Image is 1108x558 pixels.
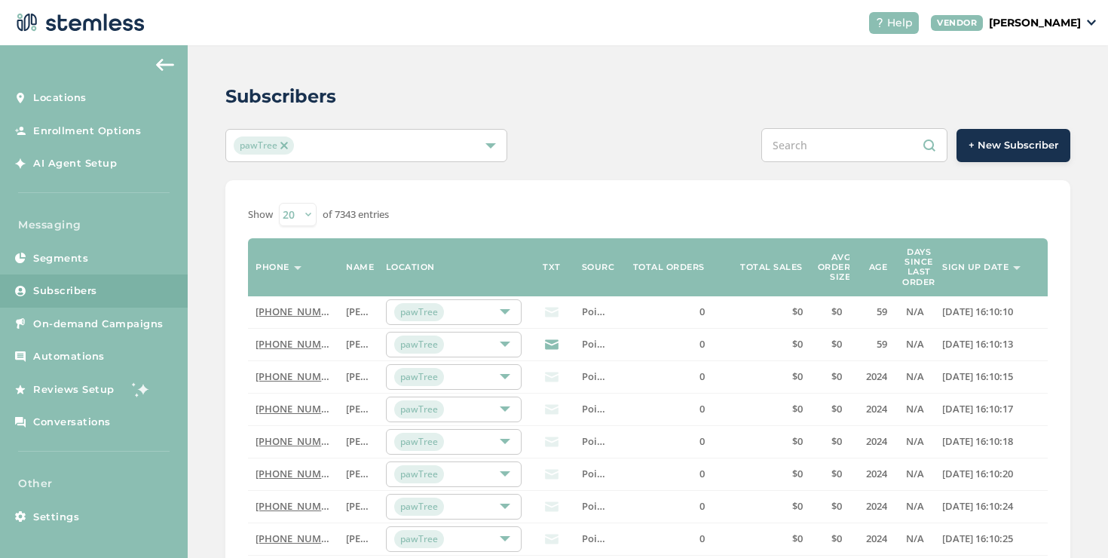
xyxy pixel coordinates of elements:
span: $0 [792,434,803,448]
span: Conversations [33,415,111,430]
span: $0 [792,467,803,480]
span: $0 [831,499,842,513]
img: icon-sort-1e1d7615.svg [1013,266,1021,270]
span: [PERSON_NAME] [346,402,423,415]
a: [PHONE_NUMBER] [256,467,342,480]
p: [PERSON_NAME] [989,15,1081,31]
div: VENDOR [931,15,983,31]
label: (705) 507-9311 [256,435,331,448]
label: Point of Sale [582,403,607,415]
span: Automations [33,349,105,364]
span: 2024 [866,532,887,545]
span: pawTree [394,530,444,548]
span: [DATE] 16:10:24 [942,499,1013,513]
label: (240) 422-4209 [256,403,331,415]
label: N/A [902,468,927,480]
label: $0 [720,435,803,448]
label: $0 [818,500,843,513]
img: icon-arrow-back-accent-c549486e.svg [156,59,174,71]
label: Megan Dzwieleski [346,305,371,318]
span: 2024 [866,467,887,480]
img: logo-dark-0685b13c.svg [12,8,145,38]
img: icon-help-white-03924b79.svg [875,18,884,27]
label: N/A [902,532,927,545]
label: (985) 269-3214 [256,338,331,351]
label: 2024 [857,532,887,545]
span: [DATE] 16:10:17 [942,402,1013,415]
label: 0 [622,468,705,480]
label: Phone [256,262,289,272]
label: 2024 [857,500,887,513]
img: glitter-stars-b7820f95.gif [126,374,156,404]
span: $0 [831,337,842,351]
label: $0 [818,305,843,318]
span: $0 [831,369,842,383]
label: Tawnya and David Cagle [346,500,371,513]
label: $0 [720,532,803,545]
h2: Subscribers [225,83,336,110]
span: $0 [831,434,842,448]
span: pawTree [394,433,444,451]
span: pawTree [234,136,294,155]
span: $0 [792,499,803,513]
span: Point of Sale [582,499,641,513]
span: Point of Sale [582,305,641,318]
label: N/A [902,338,927,351]
img: icon-sort-1e1d7615.svg [294,266,301,270]
span: 0 [699,532,705,545]
a: [PHONE_NUMBER] [256,369,342,383]
label: 2025-04-28 16:10:24 [942,500,1040,513]
span: AI Agent Setup [33,156,117,171]
label: Point of Sale [582,500,607,513]
label: (806) 570-9527 [256,532,331,545]
span: N/A [906,467,924,480]
label: Joan Kelly [346,403,371,415]
span: Enrollment Options [33,124,141,139]
span: Help [887,15,913,31]
span: 2024 [866,499,887,513]
label: 0 [622,435,705,448]
img: icon-close-accent-8a337256.svg [280,142,288,149]
label: 2025-04-28 16:10:17 [942,403,1040,415]
span: 0 [699,467,705,480]
span: 59 [877,305,887,318]
span: $0 [792,532,803,545]
label: Name [346,262,374,272]
label: Age [869,262,888,272]
span: [PERSON_NAME] [346,337,423,351]
label: Point of Sale [582,370,607,383]
span: + New Subscriber [969,138,1058,153]
label: Point of Sale [582,305,607,318]
label: 2025-04-28 16:10:15 [942,370,1040,383]
label: Total orders [633,262,705,272]
label: $0 [720,500,803,513]
label: $0 [720,468,803,480]
label: Show [248,207,273,222]
span: Reviews Setup [33,382,115,397]
span: [DATE] 16:10:18 [942,434,1013,448]
label: 2024 [857,403,887,415]
label: $0 [818,468,843,480]
label: N/A [902,500,927,513]
span: 2024 [866,369,887,383]
label: Nancy and Jeff Lewis [346,370,371,383]
label: 0 [622,532,705,545]
span: pawTree [394,465,444,483]
span: Locations [33,90,87,106]
label: $0 [818,532,843,545]
a: [PHONE_NUMBER] [256,532,342,545]
label: $0 [818,370,843,383]
span: Settings [33,510,79,525]
label: 0 [622,370,705,383]
span: [DATE] 16:10:13 [942,337,1013,351]
label: $0 [720,338,803,351]
label: 2025-04-28 16:10:25 [942,532,1040,545]
span: 2024 [866,434,887,448]
label: 2025-04-28 16:10:10 [942,305,1040,318]
label: N/A [902,403,927,415]
label: Point of Sale [582,435,607,448]
iframe: Chat Widget [1033,486,1108,558]
span: Point of Sale [582,467,641,480]
span: Subscribers [33,284,97,299]
label: 0 [622,403,705,415]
